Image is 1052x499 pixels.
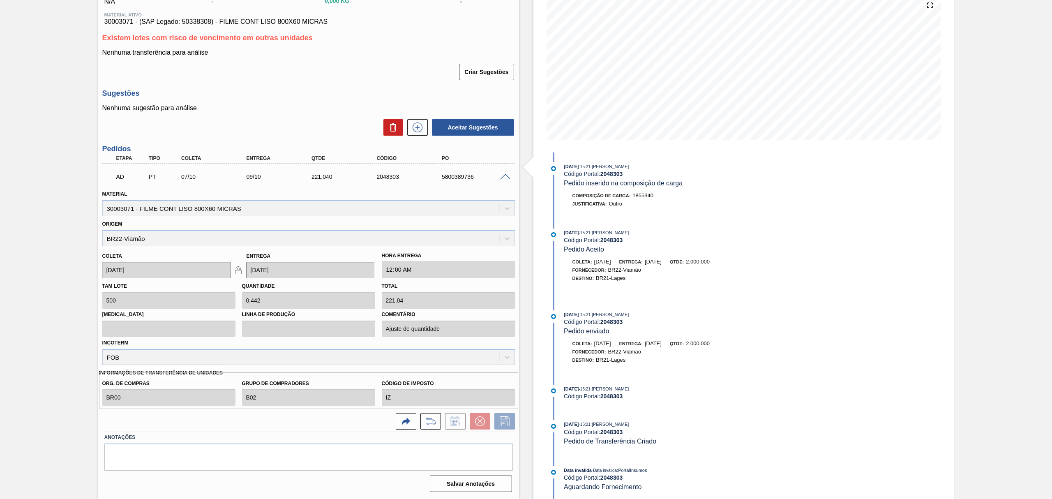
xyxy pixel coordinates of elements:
[244,173,318,180] div: 09/10/2025
[564,328,609,335] span: Pedido enviado
[572,259,592,264] span: Coleta:
[230,262,247,278] button: locked
[564,237,759,243] div: Código Portal:
[572,201,607,206] span: Justificativa:
[591,422,629,427] span: : [PERSON_NAME]
[102,340,129,346] label: Incoterm
[564,474,759,481] div: Código Portal:
[102,49,515,56] p: Nenhuma transferência para análise
[102,34,313,42] span: Existem lotes com risco de vencimento em outras unidades
[572,358,594,363] span: Destino:
[591,164,629,169] span: : [PERSON_NAME]
[596,275,625,281] span: BR21-Lages
[247,262,374,278] input: dd/mm/yyyy
[572,268,606,273] span: Fornecedor:
[564,393,759,400] div: Código Portal:
[242,309,375,321] label: Linha de Produção
[179,155,254,161] div: Coleta
[591,386,629,391] span: : [PERSON_NAME]
[572,349,606,354] span: Fornecedor:
[594,259,611,265] span: [DATE]
[116,173,148,180] p: AD
[594,340,611,347] span: [DATE]
[551,424,556,429] img: atual
[242,283,275,289] label: Quantidade
[670,259,684,264] span: Qtde:
[309,155,384,161] div: Qtde
[564,171,759,177] div: Código Portal:
[596,357,625,363] span: BR21-Lages
[374,155,449,161] div: Código
[564,319,759,325] div: Código Portal:
[374,173,449,180] div: 2048303
[600,171,623,177] strong: 2048303
[309,173,384,180] div: 221,040
[102,309,235,321] label: [MEDICAL_DATA]
[244,155,318,161] div: Entrega
[440,155,514,161] div: PO
[114,155,150,161] div: Etapa
[564,429,759,435] div: Código Portal:
[379,119,403,136] div: Excluir Sugestões
[102,104,515,112] p: Nenhuma sugestão para análise
[247,253,271,259] label: Entrega
[441,413,466,430] div: Informar alteração no pedido
[403,119,428,136] div: Nova sugestão
[600,474,623,481] strong: 2048303
[459,64,514,80] button: Criar Sugestões
[564,422,579,427] span: [DATE]
[432,119,514,136] button: Aceitar Sugestões
[147,173,182,180] div: Pedido de Transferência
[579,231,591,235] span: - 15:21
[382,250,515,262] label: Hora Entrega
[619,341,643,346] span: Entrega:
[382,378,515,390] label: Código de Imposto
[490,413,515,430] div: Salvar Pedido
[617,468,647,473] span: : PortalInsumos
[600,237,623,243] strong: 2048303
[645,259,662,265] span: [DATE]
[466,413,490,430] div: Cancelar pedido
[564,164,579,169] span: [DATE]
[564,438,656,445] span: Pedido de Transferência Criado
[600,319,623,325] strong: 2048303
[608,349,641,355] span: BR22-Viamão
[579,164,591,169] span: - 15:21
[592,468,617,473] span: - Data inválida
[670,341,684,346] span: Qtde:
[609,201,622,207] span: Outro
[102,89,515,98] h3: Sugestões
[579,422,591,427] span: - 15:21
[645,340,662,347] span: [DATE]
[551,470,556,475] img: atual
[179,173,254,180] div: 07/10/2025
[242,378,375,390] label: Grupo de Compradores
[551,388,556,393] img: atual
[564,312,579,317] span: [DATE]
[114,168,150,186] div: Aguardando Descarga
[564,230,579,235] span: [DATE]
[428,118,515,136] div: Aceitar Sugestões
[686,340,710,347] span: 2.000,000
[104,432,513,444] label: Anotações
[564,246,604,253] span: Pedido Aceito
[382,309,515,321] label: Comentário
[579,312,591,317] span: - 15:21
[600,393,623,400] strong: 2048303
[104,12,513,17] span: Material ativo
[591,230,629,235] span: : [PERSON_NAME]
[102,378,235,390] label: Org. de Compras
[564,483,641,490] span: Aguardando Fornecimento
[564,468,592,473] span: Data inválida
[632,192,653,199] span: 1855340
[102,221,122,227] label: Origem
[104,18,513,25] span: 30003071 - (SAP Legado: 50338308) - FILME CONT LISO 800X60 MICRAS
[572,276,594,281] span: Destino:
[392,413,416,430] div: Ir para a Origem
[102,283,127,289] label: Tam lote
[686,259,710,265] span: 2.000,000
[591,312,629,317] span: : [PERSON_NAME]
[608,267,641,273] span: BR22-Viamão
[382,283,398,289] label: Total
[619,259,643,264] span: Entrega:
